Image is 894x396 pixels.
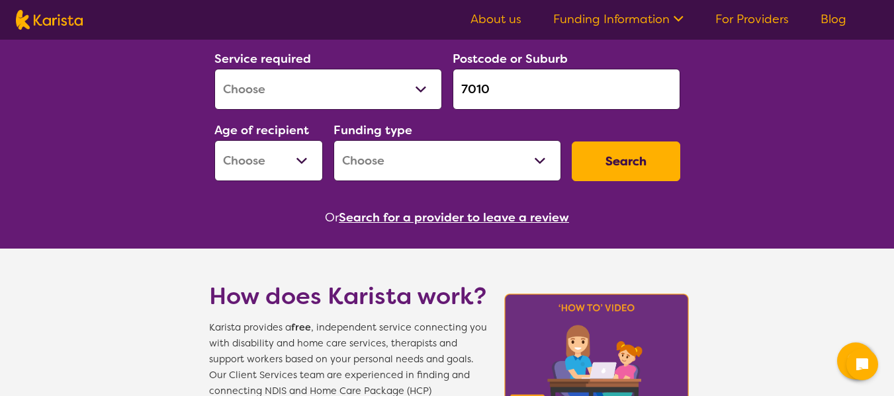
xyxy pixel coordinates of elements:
button: Channel Menu [837,342,874,379]
label: Postcode or Suburb [453,51,568,67]
img: Karista logo [16,10,83,30]
button: Search [572,141,680,181]
label: Service required [214,51,311,67]
span: Or [325,208,339,227]
b: free [291,321,311,334]
h1: How does Karista work? [209,280,487,312]
label: Funding type [334,122,412,138]
label: Age of recipient [214,122,309,138]
a: Funding Information [553,11,684,27]
input: Type [453,69,680,110]
a: For Providers [715,11,789,27]
a: About us [470,11,521,27]
button: Search for a provider to leave a review [339,208,569,227]
a: Blog [821,11,846,27]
